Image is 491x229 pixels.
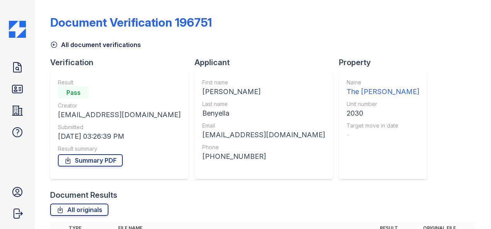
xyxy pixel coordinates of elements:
[58,79,181,86] div: Result
[202,100,325,108] div: Last name
[58,86,89,99] div: Pass
[347,86,419,97] div: The [PERSON_NAME]
[50,15,212,29] div: Document Verification 196751
[347,122,419,130] div: Target move in date
[50,40,141,49] a: All document verifications
[58,109,181,120] div: [EMAIL_ADDRESS][DOMAIN_NAME]
[459,198,483,221] iframe: chat widget
[347,100,419,108] div: Unit number
[58,102,181,109] div: Creator
[347,108,419,119] div: 2030
[202,79,325,86] div: First name
[347,79,419,97] a: Name The [PERSON_NAME]
[347,130,419,140] div: -
[50,57,195,68] div: Verification
[50,190,117,200] div: Document Results
[58,145,181,153] div: Result summary
[58,154,123,167] a: Summary PDF
[202,122,325,130] div: Email
[347,79,419,86] div: Name
[202,130,325,140] div: [EMAIL_ADDRESS][DOMAIN_NAME]
[202,86,325,97] div: [PERSON_NAME]
[202,151,325,162] div: [PHONE_NUMBER]
[202,143,325,151] div: Phone
[58,123,181,131] div: Submitted
[195,57,339,68] div: Applicant
[339,57,433,68] div: Property
[9,21,26,38] img: CE_Icon_Blue-c292c112584629df590d857e76928e9f676e5b41ef8f769ba2f05ee15b207248.png
[50,204,108,216] a: All originals
[58,131,181,142] div: [DATE] 03:26:39 PM
[202,108,325,119] div: Benyella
